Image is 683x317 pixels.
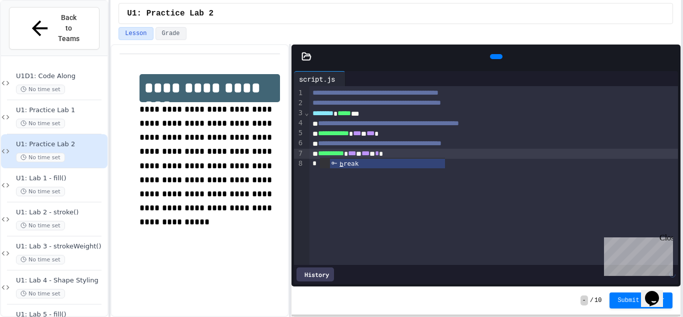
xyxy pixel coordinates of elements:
[16,119,65,128] span: No time set
[4,4,69,64] div: Chat with us now!Close
[294,74,340,84] div: script.js
[127,8,213,20] span: U1: Practice Lab 2
[16,208,105,217] span: U1: Lab 2 - stroke()
[294,118,304,128] div: 4
[294,98,304,108] div: 2
[617,296,664,304] span: Submit Answer
[294,128,304,138] div: 5
[9,7,99,50] button: Back to Teams
[294,88,304,98] div: 1
[16,72,105,81] span: U1D1: Code Along
[590,296,593,304] span: /
[580,295,588,305] span: -
[16,221,65,230] span: No time set
[320,158,445,168] ul: Completions
[296,267,334,281] div: History
[304,109,309,117] span: Fold line
[294,149,304,159] div: 7
[609,292,672,308] button: Submit Answer
[294,138,304,148] div: 6
[339,160,358,167] span: reak
[16,85,65,94] span: No time set
[16,276,105,285] span: U1: Lab 4 - Shape Styling
[155,27,186,40] button: Grade
[294,159,304,169] div: 8
[16,187,65,196] span: No time set
[16,242,105,251] span: U1: Lab 3 - strokeWeight()
[16,153,65,162] span: No time set
[16,140,105,149] span: U1: Practice Lab 2
[600,233,673,276] iframe: chat widget
[16,255,65,264] span: No time set
[16,289,65,298] span: No time set
[57,13,81,44] span: Back to Teams
[294,108,304,118] div: 3
[294,71,345,86] div: script.js
[118,27,153,40] button: Lesson
[641,277,673,307] iframe: chat widget
[594,296,601,304] span: 10
[339,160,343,167] span: b
[16,174,105,183] span: U1: Lab 1 - fill()
[16,106,105,115] span: U1: Practice Lab 1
